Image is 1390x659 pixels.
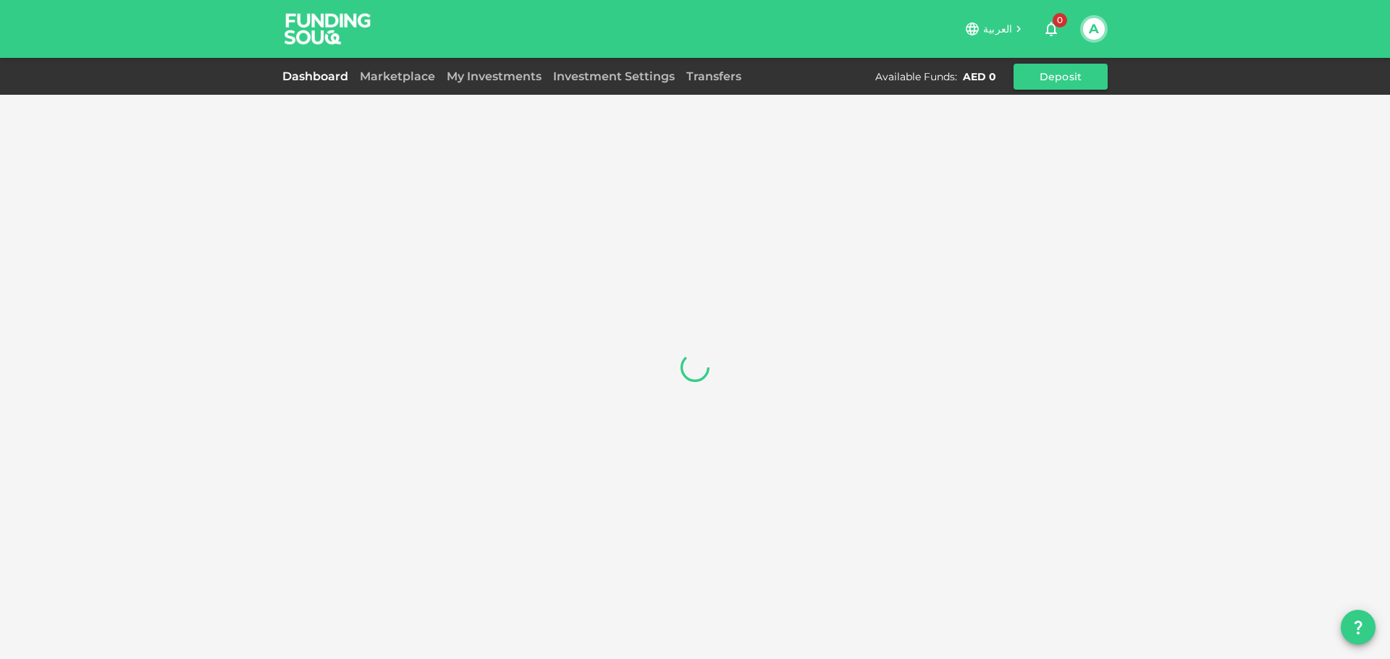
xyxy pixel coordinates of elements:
span: العربية [983,22,1012,35]
a: Marketplace [354,69,441,83]
button: question [1341,610,1376,645]
a: Dashboard [282,69,354,83]
div: Available Funds : [875,69,957,84]
a: Transfers [681,69,747,83]
div: AED 0 [963,69,996,84]
button: A [1083,18,1105,40]
span: 0 [1053,13,1067,27]
a: My Investments [441,69,547,83]
button: Deposit [1014,64,1108,90]
button: 0 [1037,14,1066,43]
a: Investment Settings [547,69,681,83]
